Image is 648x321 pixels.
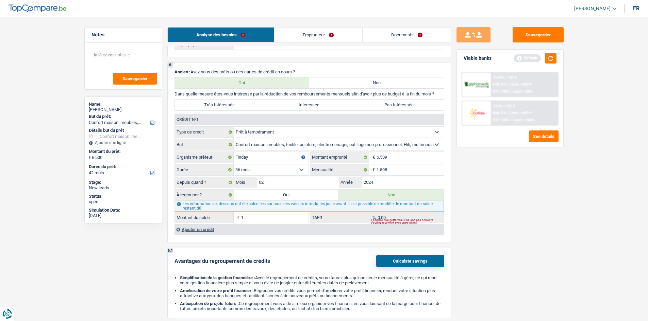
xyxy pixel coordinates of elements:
div: Refresh [514,54,541,62]
button: Sauvegarder [113,73,157,85]
label: Montant du solde [175,212,234,223]
a: Analyse des besoins [168,28,274,42]
label: Montant emprunté [310,152,369,163]
label: Depuis quand ? [175,177,234,188]
li: Avec le regroupement de crédits, vous n'aurez plus qu'une seule mensualité à gérer, ce qui rend v... [180,275,444,285]
span: % [369,212,378,223]
div: Name: [89,102,158,107]
input: AAAA [362,177,444,188]
b: Anticipation de projets futurs : [180,301,239,306]
div: 12.99% | 191 € [493,75,517,80]
span: Limit: >800 € [510,111,532,115]
span: € [89,155,91,160]
label: Durée [175,164,234,175]
a: Documents [363,28,451,42]
span: DTI: 100% [493,118,510,122]
div: Les informations ci-dessous ont été calculées sur base des valeurs introduites juste avant. Il es... [175,201,444,212]
span: Ancien : [175,69,190,74]
span: € [234,212,241,223]
div: fr [633,5,639,12]
img: AlphaCredit [464,81,489,89]
label: Oui [234,190,339,200]
h5: Notes [92,32,155,38]
label: But du prêt: [89,114,156,119]
label: Montant du prêt: [89,149,156,154]
label: À regrouper ? [175,190,234,200]
label: Organisme prêteur [175,152,234,163]
button: Sauvegarder [513,27,564,42]
img: Cofidis [464,107,489,119]
label: Année [339,177,362,188]
label: Très Intéressée [175,100,265,110]
div: Stage: [89,180,158,185]
div: Il semble que cette valeur ne soit pas correcte. Veuillez revérifier avec votre client. [371,220,444,223]
div: Ajouter un crédit [175,224,444,234]
span: Sauvegarder [122,76,148,81]
img: TopCompare Logo [9,4,66,13]
b: Simplification de la gestion financière : [180,275,255,280]
li: Regrouper vos crédits vous permet d'améliorer votre profil financier, rendant votre situation plu... [180,288,444,298]
li: Ce regroupement vous aide à mieux organiser vos finances, en vous laissant de la marge pour finan... [180,301,444,311]
label: Mensualité [310,164,369,175]
p: Avez-vous des prêts ou des cartes de crédit en cours ? [175,69,444,74]
button: See details [529,130,559,142]
label: Non [339,190,444,200]
div: 6.1 [168,248,173,253]
div: Crédit nº1 [175,118,200,122]
span: NAI: 0 € [493,111,506,115]
span: Limit: <100% [513,118,535,122]
input: MM [257,177,339,188]
label: Intéressée [264,100,354,110]
label: TAEG [310,212,369,223]
span: Limit: >850 € [510,82,532,87]
span: / [511,118,512,122]
div: New leads [89,185,158,191]
label: Durée du prêt: [89,164,156,170]
label: But [175,139,234,150]
div: open [89,199,158,204]
span: [PERSON_NAME] [574,6,611,12]
label: Oui [175,77,310,88]
div: Détails but du prêt [89,128,158,133]
span: NAI: 0 € [493,82,506,87]
label: Pas Intéressée [354,100,444,110]
span: / [511,89,512,94]
b: Amélioration de votre profil financier : [180,288,254,293]
button: Calculate savings [376,255,444,267]
span: / [507,82,509,87]
div: Status: [89,194,158,199]
span: Limit: <50% [513,89,533,94]
div: [PERSON_NAME] [89,107,158,112]
div: Viable banks [464,55,492,61]
div: [DATE] [89,213,158,218]
label: Non [309,77,444,88]
span: € [369,164,377,175]
div: Ajouter une ligne [89,140,158,145]
span: DTI: 100% [493,89,510,94]
label: Type de crédit [175,127,234,138]
div: Simulation Date: [89,208,158,213]
label: Mois [234,177,257,188]
div: 12.9% | 191 € [493,104,515,108]
a: [PERSON_NAME] [569,3,616,14]
a: Emprunteur [274,28,362,42]
div: Avantages du regroupement de crédits [175,258,270,264]
div: 6 [168,63,173,68]
p: Dans quelle mesure êtes-vous intéressé par la réduction de vos remboursements mensuels afin d'avo... [175,91,444,96]
span: € [369,152,377,163]
span: / [507,111,509,115]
